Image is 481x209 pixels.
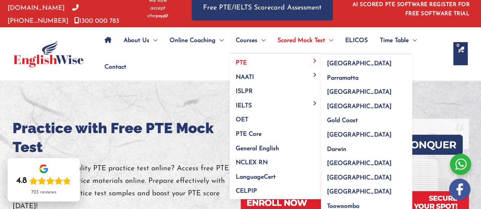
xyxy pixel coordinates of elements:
span: Time Table [380,27,409,54]
div: 4.8 [16,176,27,186]
a: Time TableMenu Toggle [374,27,423,54]
span: Menu Toggle [216,27,224,54]
a: Gold Coast [321,111,412,126]
a: [GEOGRAPHIC_DATA] [321,97,412,111]
span: Darwin [327,146,346,152]
a: Scored Mock TestMenu Toggle [271,27,339,54]
span: PTE [236,60,247,66]
h1: Practice with Free PTE Mock Test [13,119,241,157]
img: Afterpay-Logo [147,14,168,18]
a: NAATIMenu Toggle [230,68,321,82]
a: ELICOS [339,27,374,54]
span: [GEOGRAPHIC_DATA] [327,89,392,95]
img: white-facebook.png [449,179,470,200]
a: Online CoachingMenu Toggle [164,27,230,54]
a: CoursesMenu Toggle [230,27,271,54]
span: Courses [236,27,257,54]
span: ISLPR [236,88,253,94]
a: [GEOGRAPHIC_DATA] [321,182,412,197]
a: [GEOGRAPHIC_DATA] [321,154,412,168]
span: [GEOGRAPHIC_DATA] [327,160,392,167]
a: [GEOGRAPHIC_DATA] [321,54,412,69]
span: LanguageCert [236,174,276,180]
span: NAATI [236,74,254,80]
span: Parramatta [327,75,359,81]
span: General English [236,146,279,152]
a: [GEOGRAPHIC_DATA] [321,83,412,97]
span: Menu Toggle [257,27,265,54]
span: Menu Toggle [311,101,319,105]
a: [GEOGRAPHIC_DATA] [321,168,412,182]
span: [GEOGRAPHIC_DATA] [327,104,392,110]
span: Menu Toggle [409,27,417,54]
a: IELTSMenu Toggle [230,96,321,110]
span: ELICOS [345,27,368,54]
span: [GEOGRAPHIC_DATA] [327,189,392,195]
span: CELPIP [236,188,257,194]
a: View Shopping Cart, empty [453,42,468,65]
span: About Us [124,27,149,54]
a: Contact [98,54,126,80]
img: cropped-ew-logo [13,40,84,68]
nav: Site Navigation: Main Menu [98,27,446,80]
span: Contact [105,54,126,80]
a: ISLPR [230,82,321,96]
span: [GEOGRAPHIC_DATA] [327,61,392,67]
span: NCLEX RN [236,160,268,166]
a: 1300 000 783 [74,18,119,24]
a: AI SCORED PTE SOFTWARE REGISTER FOR FREE SOFTWARE TRIAL [352,2,470,17]
a: General English [230,139,321,153]
span: Menu Toggle [149,27,157,54]
span: [GEOGRAPHIC_DATA] [327,175,392,181]
span: IELTS [236,103,252,109]
span: Scored Mock Test [278,27,325,54]
a: Darwin [321,140,412,154]
a: Parramatta [321,68,412,83]
a: PTE Core [230,125,321,139]
a: PTEMenu Toggle [230,53,321,68]
span: PTE Core [236,131,262,137]
a: About UsMenu Toggle [117,27,164,54]
span: Menu Toggle [325,27,333,54]
a: LanguageCert [230,167,321,182]
a: CELPIP [230,182,321,199]
a: [PHONE_NUMBER] [8,5,79,24]
span: Menu Toggle [311,58,319,63]
span: Menu Toggle [311,73,319,77]
div: 723 reviews [31,189,56,195]
span: [GEOGRAPHIC_DATA] [327,132,392,138]
a: NCLEX RN [230,153,321,168]
div: Rating: 4.8 out of 5 [16,176,71,186]
a: [GEOGRAPHIC_DATA] [321,126,412,140]
span: OET [236,117,248,123]
span: Online Coaching [170,27,216,54]
span: Gold Coast [327,118,358,124]
a: OET [230,110,321,125]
